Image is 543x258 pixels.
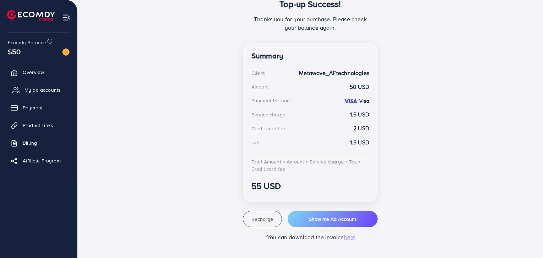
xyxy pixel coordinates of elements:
[343,98,358,104] img: credit
[251,97,290,104] div: Payment Method
[24,86,61,93] span: My ad accounts
[5,65,72,79] a: Overview
[23,69,44,76] span: Overview
[350,110,369,119] strong: 1.5 USD
[5,83,72,97] a: My ad accounts
[299,69,369,77] strong: Metawave_AFtechnologies
[23,157,61,164] span: Affiliate Program
[5,136,72,150] a: Billing
[5,118,72,132] a: Product Links
[288,211,378,227] button: Show me Ad Account
[309,216,356,223] span: Show me Ad Account
[251,139,259,146] div: Tax
[251,158,369,173] div: Total Amount = Amount + Service charge + Tax + Credit card fee
[251,83,269,90] div: Amount
[251,52,369,61] h4: Summary
[243,233,378,241] p: *You can download the invoice
[353,124,369,132] strong: 2 USD
[6,44,23,59] span: $50
[251,15,369,32] p: Thanks you for your purchase. Please check your balance again.
[251,216,273,223] span: Recharge
[5,154,72,168] a: Affiliate Program
[23,139,37,147] span: Billing
[7,10,55,21] img: logo
[243,211,282,227] button: Recharge
[62,48,70,56] img: image
[350,83,369,91] strong: 50 USD
[23,122,53,129] span: Product Links
[5,101,72,115] a: Payment
[350,138,369,147] strong: 1.5 USD
[251,125,285,132] div: Credit card fee
[62,13,71,22] img: menu
[251,69,265,76] div: Client
[513,226,538,253] iframe: Chat
[8,39,46,46] span: Ecomdy Balance
[359,97,369,104] strong: Visa
[344,233,356,241] span: here
[251,111,286,118] div: Service charge
[251,181,369,191] h3: 55 USD
[23,104,43,111] span: Payment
